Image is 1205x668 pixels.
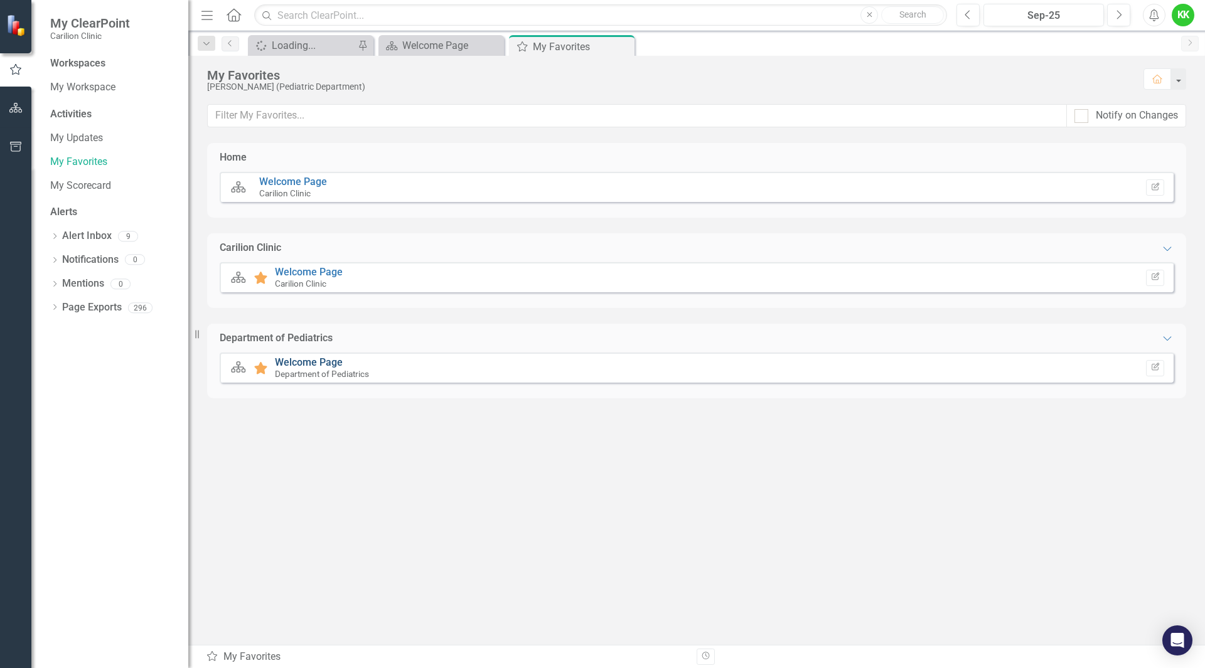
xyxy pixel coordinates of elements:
div: Sep-25 [988,8,1100,23]
button: Sep-25 [983,4,1104,26]
a: Notifications [62,253,119,267]
input: Search ClearPoint... [254,4,947,26]
a: My Scorecard [50,179,176,193]
div: Notify on Changes [1096,109,1178,123]
div: Open Intercom Messenger [1162,625,1192,655]
a: Welcome Page [382,38,501,53]
small: Carilion Clinic [259,188,311,198]
div: Welcome Page [402,38,501,53]
a: Alert Inbox [62,229,112,243]
small: Carilion Clinic [275,278,326,289]
a: Welcome Page [275,266,343,278]
div: Workspaces [50,56,105,71]
input: Filter My Favorites... [207,104,1067,127]
a: My Updates [50,131,176,146]
a: My Workspace [50,80,176,95]
span: My ClearPoint [50,16,130,31]
small: Department of Pediatrics [275,369,369,379]
div: 296 [128,302,153,313]
a: Mentions [62,277,104,291]
div: Carilion Clinic [220,241,281,255]
div: 9 [118,231,138,241]
div: Alerts [50,205,176,220]
small: Carilion Clinic [50,31,130,41]
div: My Favorites [206,650,687,664]
div: Home [220,151,247,165]
div: Department of Pediatrics [220,331,333,346]
a: Welcome Page [259,176,327,188]
span: Search [899,9,926,19]
a: Loading... [251,38,355,53]
a: Welcome Page [275,356,343,368]
div: 0 [110,278,131,289]
button: KK [1172,4,1194,26]
div: My Favorites [533,39,631,55]
div: My Favorites [207,68,1131,82]
button: Set Home Page [1146,179,1164,196]
div: [PERSON_NAME] (Pediatric Department) [207,82,1131,92]
div: 0 [125,255,145,265]
div: Activities [50,107,176,122]
img: ClearPoint Strategy [6,14,28,36]
button: Search [881,6,944,24]
a: Page Exports [62,300,122,315]
a: My Favorites [50,155,176,169]
div: Loading... [272,38,355,53]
